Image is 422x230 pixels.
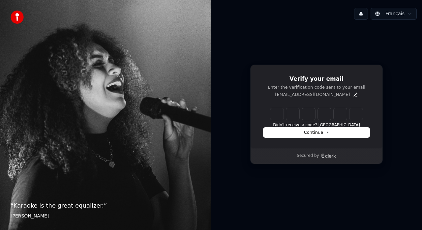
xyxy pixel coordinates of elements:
h1: Verify your email [263,75,370,83]
footer: [PERSON_NAME] [11,213,200,219]
img: youka [11,11,24,24]
button: Didn't receive a code? [GEOGRAPHIC_DATA] [273,123,360,128]
p: Secured by [297,153,319,158]
input: Enter verification code [270,108,363,120]
a: Clerk logo [320,154,336,158]
p: Enter the verification code sent to your email [263,84,370,90]
p: [EMAIL_ADDRESS][DOMAIN_NAME] [275,92,350,98]
span: Continue [304,129,329,135]
button: Edit [353,92,358,97]
button: Continue [263,128,370,137]
p: “ Karaoke is the great equalizer. ” [11,201,200,210]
